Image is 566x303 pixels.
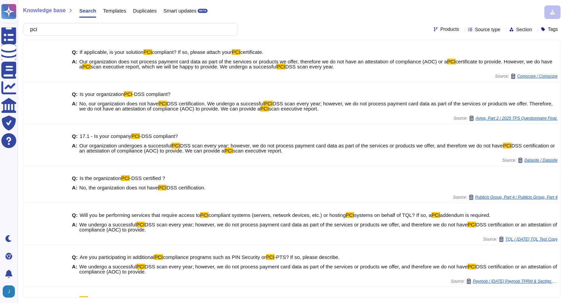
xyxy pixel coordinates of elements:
[260,106,269,112] mark: PCI
[79,143,555,154] span: DSS certification or an attestation of compliance (AOC) to provide. We can provide a
[80,212,200,218] span: Will you be performing services that require access to
[495,74,558,79] span: Source:
[269,106,319,112] span: scan executive report.
[136,222,145,227] mark: PCI
[80,296,88,302] mark: PCI
[80,175,121,181] span: Is the organization
[277,64,285,69] mark: PCI
[167,185,205,190] span: DSS certification.
[79,185,158,190] span: No, the organization does not have
[79,101,552,112] span: DSS scan every year; however, we do not process payment card data as part of the services or prod...
[483,237,558,242] span: Source:
[475,195,558,199] span: Publicis Group, Part 4 / Publicis Group, Part 4
[451,279,558,284] span: Source:
[354,212,431,218] span: systems on behalf of TQL? If so, a
[158,101,167,106] mark: PCI
[144,49,152,55] mark: PCI
[145,222,468,227] span: DSS scan every year; however, we do not process payment card data as part of the services or prod...
[453,195,558,200] span: Source:
[440,27,459,32] span: Products
[82,64,91,69] mark: PCI
[103,8,126,13] span: Templates
[72,143,78,153] b: A:
[200,212,209,218] mark: PCI
[79,222,136,227] span: We undergo a successful
[516,27,532,32] span: Section
[79,264,136,269] span: We undergo a successful
[154,254,163,260] mark: PCI
[79,59,552,69] span: certificate to provide. However, we do have a
[133,8,157,13] span: Duplicates
[158,185,167,190] mark: PCI
[136,264,145,269] mark: PCI
[80,133,131,139] span: 17.1 - Is your company
[72,264,78,274] b: A:
[3,285,15,298] img: user
[264,101,273,106] mark: PCI
[454,116,558,121] span: Source:
[140,133,178,139] span: -DSS compliant?
[447,59,456,64] mark: PCI
[432,212,440,218] mark: PCI
[79,222,557,233] span: DSS certification or an attestation of compliance (AOC) to provide.
[505,237,558,241] span: TQL / [DATE] TQL Test Copy
[91,64,277,69] span: scan executive report, which we will be happy to provide. We undergo a successful
[346,212,354,218] mark: PCI
[27,23,231,35] input: Search a question or template...
[476,116,558,120] span: Aviva, Part 2 / 2025 TPS Questionnaire Final.
[163,254,266,260] span: compliance programs such as PIN Security or
[72,213,78,218] b: Q:
[72,255,78,260] b: Q:
[72,49,78,55] b: Q:
[475,27,500,32] span: Source type
[240,49,263,55] span: certificate.
[80,254,154,260] span: Are you participating in additional
[198,9,208,13] div: BETA
[285,64,334,69] span: DSS scan every year.
[72,297,78,302] b: Q:
[440,212,491,218] span: addendum is required.
[473,279,558,283] span: Paymob / [DATE] Paymob TPRM & Sectigo Responses Copy
[80,49,143,55] span: If applicable, is your solution
[164,8,197,13] span: Smart updates
[131,133,140,139] mark: PCI
[72,222,78,232] b: A:
[79,59,447,64] span: Our organization does not process payment card data as part of the services or products we offer,...
[502,158,558,163] span: Source:
[72,185,78,190] b: A:
[72,134,78,139] b: Q:
[167,101,264,106] span: DSS certification. We undergo a successful
[145,264,468,269] span: DSS scan every year; however, we do not process payment card data as part of the services or prod...
[524,158,558,162] span: Datasite / Datasite
[180,143,503,148] span: DSS scan every year; however, we do not process payment card data as part of the services or prod...
[121,175,130,181] mark: PCI
[72,92,78,97] b: Q:
[79,101,158,106] span: No, our organization does not have
[152,49,232,55] span: compliant? If so, please attach your
[517,74,558,78] span: Comscore / Comscore
[79,143,172,148] span: Our organization undergoes a successful
[130,175,165,181] span: -DSS certified ?
[23,8,66,13] span: Knowledge base
[467,264,476,269] mark: PCI
[209,212,346,218] span: compliant systems (servers, network devices, etc.) or hosting
[72,101,78,111] b: A:
[132,91,171,97] span: -DSS compliant?
[79,8,96,13] span: Search
[266,254,275,260] mark: PCI
[233,148,283,154] span: scan executive report.
[124,91,132,97] mark: PCI
[72,176,78,181] b: Q:
[172,143,180,148] mark: PCI
[548,27,558,32] span: Tags
[232,49,240,55] mark: PCI
[275,254,340,260] span: -PTS? If so, please describe.
[467,222,476,227] mark: PCI
[503,143,511,148] mark: PCI
[72,59,78,69] b: A:
[79,264,557,275] span: DSS certification or an attestation of compliance (AOC) to provide.
[224,148,233,154] mark: PCI
[80,91,124,97] span: Is your organization
[1,284,20,299] button: user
